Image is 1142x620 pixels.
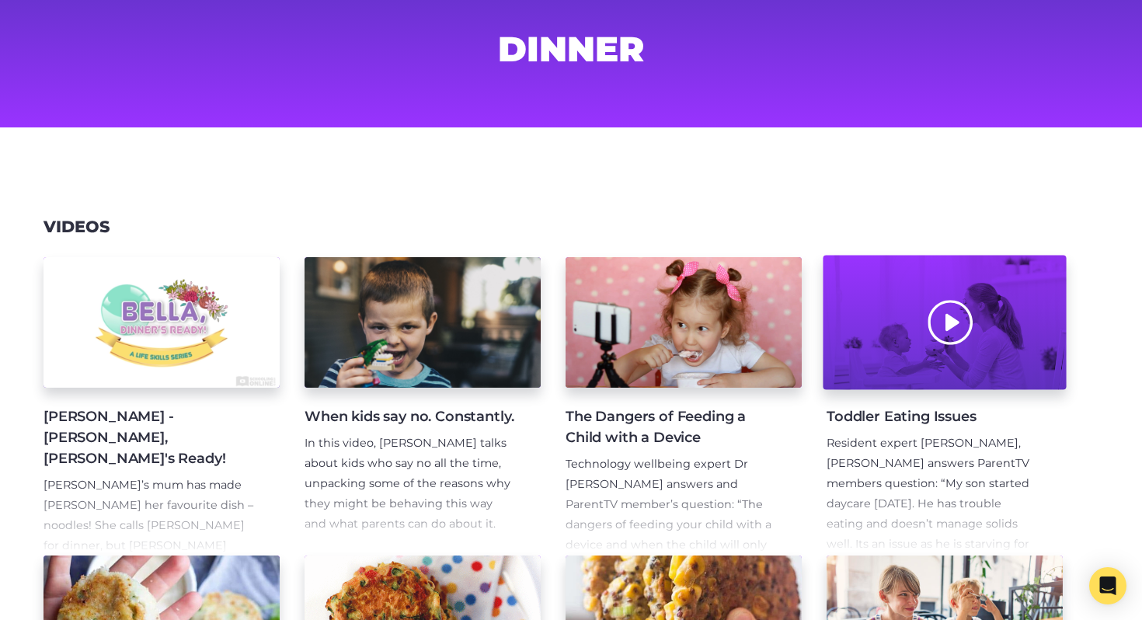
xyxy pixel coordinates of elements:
h1: dinner [197,33,945,64]
a: The Dangers of Feeding a Child with a Device Technology wellbeing expert Dr [PERSON_NAME] answers... [566,257,802,556]
h4: The Dangers of Feeding a Child with a Device [566,406,777,448]
a: When kids say no. Constantly. In this video, [PERSON_NAME] talks about kids who say no all the ti... [305,257,541,556]
h4: [PERSON_NAME] - [PERSON_NAME], [PERSON_NAME]'s Ready! [44,406,255,469]
h3: Videos [44,218,110,237]
h4: When kids say no. Constantly. [305,406,516,427]
a: Toddler Eating Issues Resident expert [PERSON_NAME], [PERSON_NAME] answers ParentTV members quest... [827,257,1063,556]
p: In this video, [PERSON_NAME] talks about kids who say no all the time, unpacking some of the reas... [305,434,516,535]
a: [PERSON_NAME] - [PERSON_NAME], [PERSON_NAME]'s Ready! [PERSON_NAME]’s mum has made [PERSON_NAME] ... [44,257,280,556]
h4: Toddler Eating Issues [827,406,1038,427]
div: Open Intercom Messenger [1089,567,1126,604]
